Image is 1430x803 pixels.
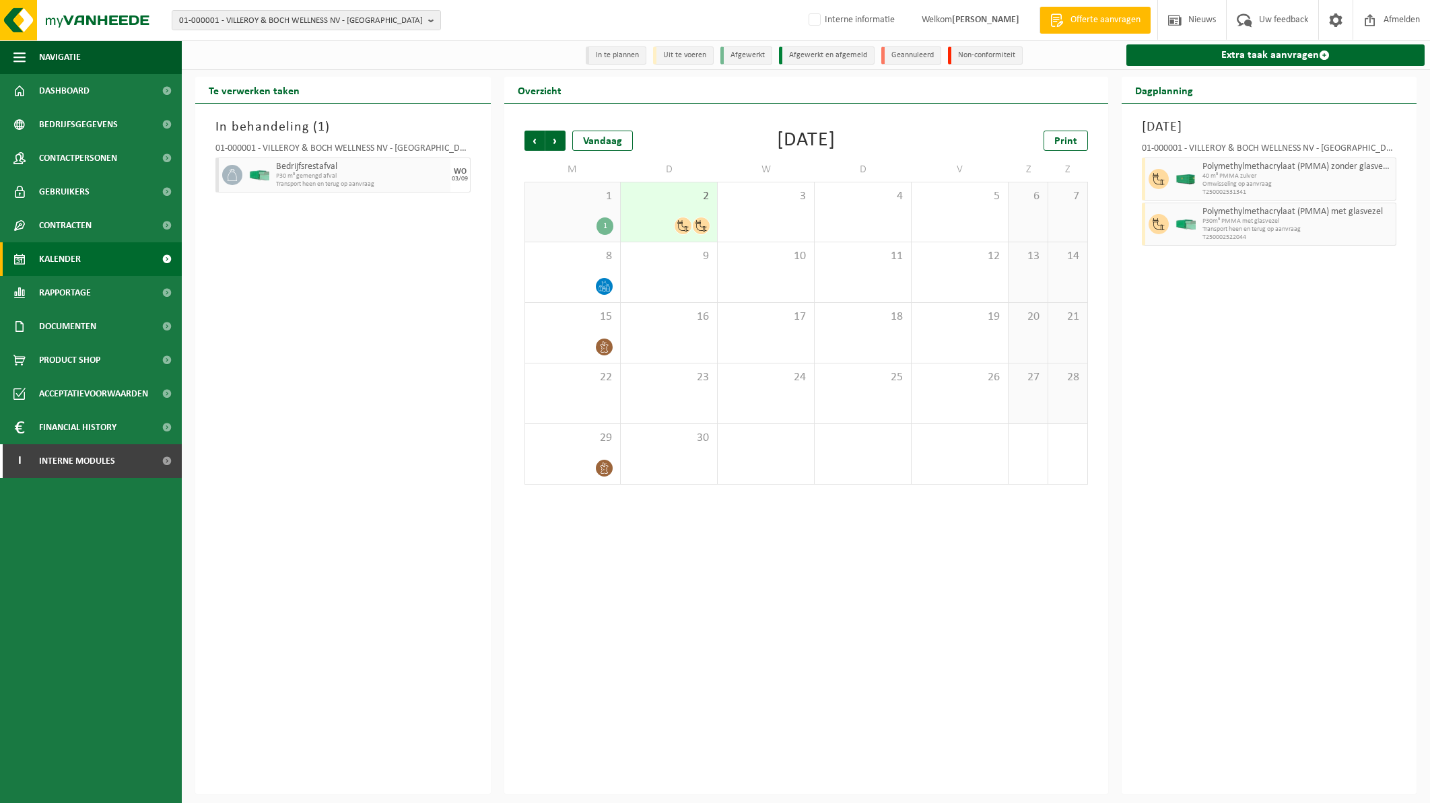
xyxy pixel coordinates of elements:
[39,411,116,444] span: Financial History
[215,117,471,137] h3: In behandeling ( )
[918,189,1001,204] span: 5
[532,370,614,385] span: 22
[724,370,807,385] span: 24
[1122,77,1206,103] h2: Dagplanning
[532,249,614,264] span: 8
[627,249,710,264] span: 9
[532,189,614,204] span: 1
[1067,13,1144,27] span: Offerte aanvragen
[39,209,92,242] span: Contracten
[276,162,447,172] span: Bedrijfsrestafval
[821,370,904,385] span: 25
[621,158,718,182] td: D
[1054,136,1077,147] span: Print
[821,189,904,204] span: 4
[821,310,904,324] span: 18
[39,276,91,310] span: Rapportage
[1055,370,1081,385] span: 28
[454,168,467,176] div: WO
[39,343,100,377] span: Product Shop
[39,310,96,343] span: Documenten
[179,11,423,31] span: 01-000001 - VILLEROY & BOCH WELLNESS NV - [GEOGRAPHIC_DATA]
[1015,370,1041,385] span: 27
[1176,174,1196,184] img: HK-XC-40-GN-00
[627,370,710,385] span: 23
[1202,234,1393,242] span: T250002522044
[532,310,614,324] span: 15
[1142,144,1397,158] div: 01-000001 - VILLEROY & BOCH WELLNESS NV - [GEOGRAPHIC_DATA]
[777,131,836,151] div: [DATE]
[276,180,447,188] span: Transport heen en terug op aanvraag
[918,310,1001,324] span: 19
[952,15,1019,25] strong: [PERSON_NAME]
[1202,207,1393,217] span: Polymethylmethacrylaat (PMMA) met glasvezel
[452,176,468,182] div: 03/09
[524,158,621,182] td: M
[1015,249,1041,264] span: 13
[806,10,895,30] label: Interne informatie
[627,189,710,204] span: 2
[1015,189,1041,204] span: 6
[1055,189,1081,204] span: 7
[1202,172,1393,180] span: 40 m³ PMMA zuiver
[653,46,714,65] li: Uit te voeren
[39,40,81,74] span: Navigatie
[572,131,633,151] div: Vandaag
[1009,158,1048,182] td: Z
[821,249,904,264] span: 11
[918,370,1001,385] span: 26
[195,77,313,103] h2: Te verwerken taken
[912,158,1009,182] td: V
[532,431,614,446] span: 29
[39,175,90,209] span: Gebruikers
[545,131,566,151] span: Volgende
[881,46,941,65] li: Geannuleerd
[724,310,807,324] span: 17
[718,158,815,182] td: W
[1044,131,1088,151] a: Print
[627,431,710,446] span: 30
[597,217,613,235] div: 1
[1176,219,1196,230] img: HK-XP-30-GN-00
[1048,158,1088,182] td: Z
[39,74,90,108] span: Dashboard
[172,10,441,30] button: 01-000001 - VILLEROY & BOCH WELLNESS NV - [GEOGRAPHIC_DATA]
[39,141,117,175] span: Contactpersonen
[1126,44,1425,66] a: Extra taak aanvragen
[215,144,471,158] div: 01-000001 - VILLEROY & BOCH WELLNESS NV - [GEOGRAPHIC_DATA]
[276,172,447,180] span: P30 m³ gemengd afval
[318,120,325,134] span: 1
[948,46,1023,65] li: Non-conformiteit
[39,377,148,411] span: Acceptatievoorwaarden
[39,242,81,276] span: Kalender
[1142,117,1397,137] h3: [DATE]
[1202,188,1393,197] span: T250002531341
[779,46,875,65] li: Afgewerkt en afgemeld
[524,131,545,151] span: Vorige
[1202,180,1393,188] span: Omwisseling op aanvraag
[724,249,807,264] span: 10
[720,46,772,65] li: Afgewerkt
[13,444,26,478] span: I
[1202,162,1393,172] span: Polymethylmethacrylaat (PMMA) zonder glasvezel
[724,189,807,204] span: 3
[249,170,269,180] img: HK-XP-30-GN-00
[1202,225,1393,234] span: Transport heen en terug op aanvraag
[627,310,710,324] span: 16
[39,108,118,141] span: Bedrijfsgegevens
[39,444,115,478] span: Interne modules
[1055,310,1081,324] span: 21
[1040,7,1151,34] a: Offerte aanvragen
[1202,217,1393,225] span: P30m³ PMMA met glasvezel
[918,249,1001,264] span: 12
[1055,249,1081,264] span: 14
[1015,310,1041,324] span: 20
[504,77,575,103] h2: Overzicht
[586,46,646,65] li: In te plannen
[815,158,912,182] td: D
